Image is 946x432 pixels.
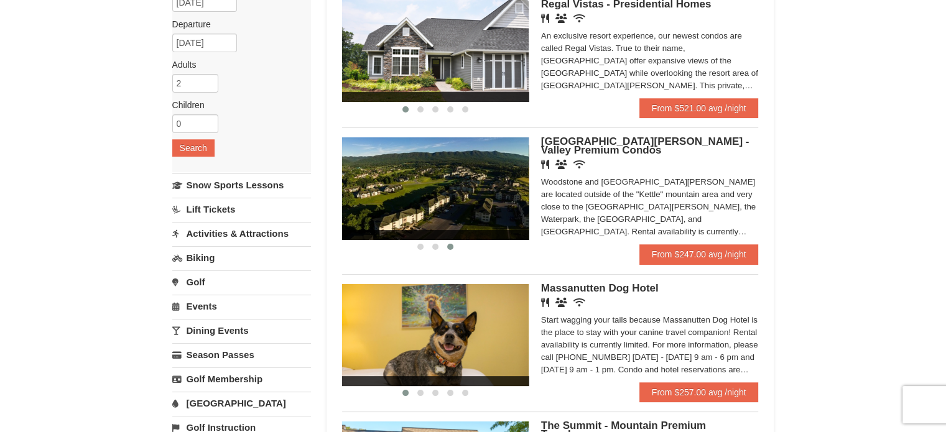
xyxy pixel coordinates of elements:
[541,314,759,376] div: Start wagging your tails because Massanutten Dog Hotel is the place to stay with your canine trav...
[555,14,567,23] i: Banquet Facilities
[573,298,585,307] i: Wireless Internet (free)
[172,173,311,196] a: Snow Sports Lessons
[172,58,302,71] label: Adults
[573,160,585,169] i: Wireless Internet (free)
[172,392,311,415] a: [GEOGRAPHIC_DATA]
[172,343,311,366] a: Season Passes
[172,295,311,318] a: Events
[172,319,311,342] a: Dining Events
[541,282,659,294] span: Massanutten Dog Hotel
[541,14,549,23] i: Restaurant
[541,136,749,156] span: [GEOGRAPHIC_DATA][PERSON_NAME] - Valley Premium Condos
[541,160,549,169] i: Restaurant
[172,270,311,293] a: Golf
[172,198,311,221] a: Lift Tickets
[639,244,759,264] a: From $247.00 avg /night
[639,98,759,118] a: From $521.00 avg /night
[541,298,549,307] i: Restaurant
[541,176,759,238] div: Woodstone and [GEOGRAPHIC_DATA][PERSON_NAME] are located outside of the "Kettle" mountain area an...
[172,99,302,111] label: Children
[172,222,311,245] a: Activities & Attractions
[172,139,215,157] button: Search
[172,246,311,269] a: Biking
[639,382,759,402] a: From $257.00 avg /night
[555,298,567,307] i: Banquet Facilities
[555,160,567,169] i: Banquet Facilities
[541,30,759,92] div: An exclusive resort experience, our newest condos are called Regal Vistas. True to their name, [G...
[172,367,311,390] a: Golf Membership
[573,14,585,23] i: Wireless Internet (free)
[172,18,302,30] label: Departure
